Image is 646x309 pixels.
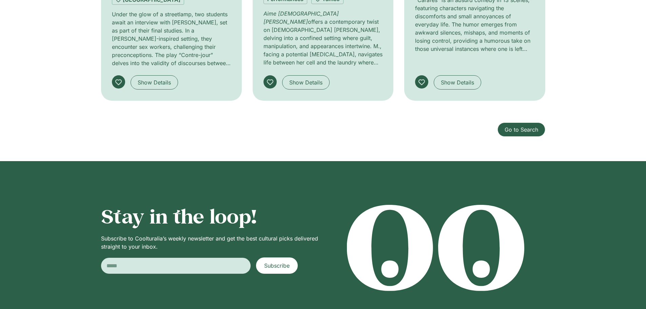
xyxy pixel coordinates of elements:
[263,10,339,25] em: Aime [DEMOGRAPHIC_DATA][PERSON_NAME]
[263,9,383,66] p: offers a contemporary twist on [DEMOGRAPHIC_DATA] [PERSON_NAME], delving into a confined setting ...
[256,257,298,274] button: Subscribe
[101,234,320,251] p: Subscribe to Coolturalia’s weekly newsletter and get the best cultural picks delivered straight t...
[101,257,298,274] form: New Form
[131,75,178,90] a: Show Details
[138,78,171,86] span: Show Details
[289,78,322,86] span: Show Details
[497,122,545,137] a: Go to Search
[434,75,481,90] a: Show Details
[505,125,538,134] span: Go to Search
[441,78,474,86] span: Show Details
[112,10,231,67] p: Under the glow of a streetlamp, two students await an interview with [PERSON_NAME], set as part o...
[282,75,330,90] a: Show Details
[101,205,320,228] h2: Stay in the loop!
[264,262,290,270] span: Subscribe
